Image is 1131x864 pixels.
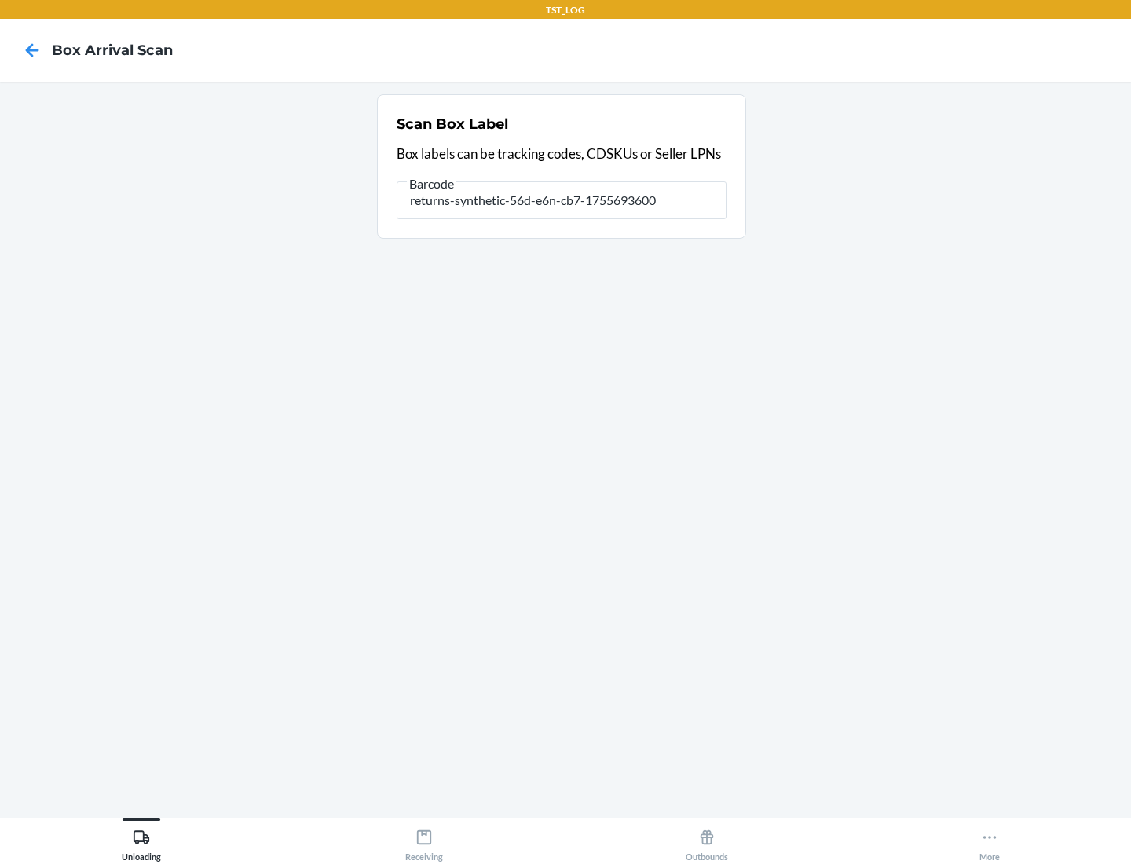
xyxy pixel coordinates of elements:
span: Barcode [407,176,456,192]
div: Outbounds [686,822,728,862]
p: Box labels can be tracking codes, CDSKUs or Seller LPNs [397,144,727,164]
button: More [848,818,1131,862]
h2: Scan Box Label [397,114,508,134]
div: More [979,822,1000,862]
div: Receiving [405,822,443,862]
input: Barcode [397,181,727,219]
h4: Box Arrival Scan [52,40,173,60]
button: Outbounds [565,818,848,862]
div: Unloading [122,822,161,862]
p: TST_LOG [546,3,585,17]
button: Receiving [283,818,565,862]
